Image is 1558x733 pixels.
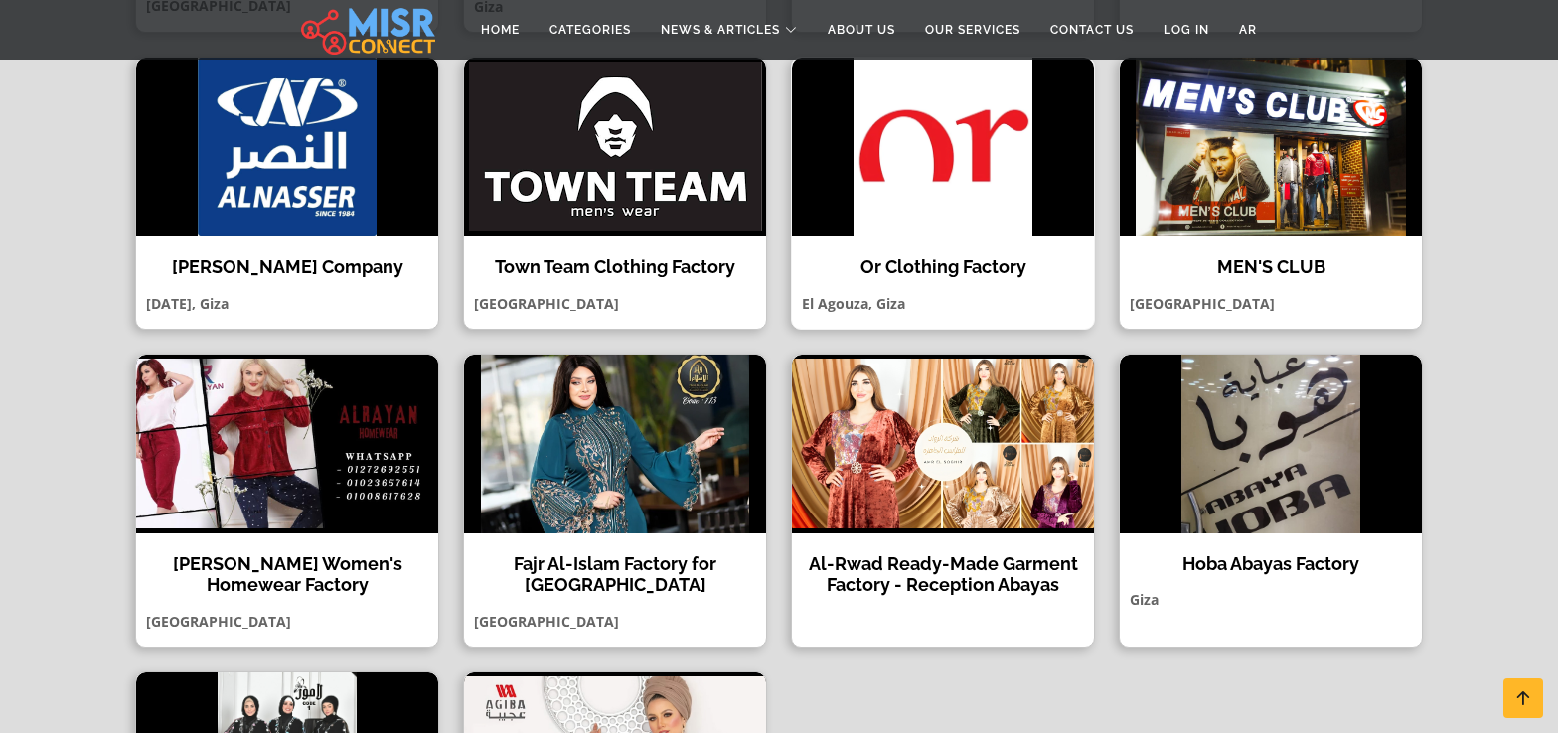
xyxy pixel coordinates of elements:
[807,553,1079,596] h4: Al-Rwad Ready-Made Garment Factory - Reception Abayas
[1120,355,1422,533] img: Hoba Abayas Factory
[535,11,646,49] a: Categories
[466,11,535,49] a: Home
[464,58,766,236] img: Town Team Clothing Factory
[813,11,910,49] a: About Us
[1120,589,1422,610] p: Giza
[464,293,766,314] p: [GEOGRAPHIC_DATA]
[1224,11,1272,49] a: AR
[779,354,1107,648] a: Al-Rwad Ready-Made Garment Factory - Reception Abayas Al-Rwad Ready-Made Garment Factory - Recept...
[1107,354,1435,648] a: Hoba Abayas Factory Hoba Abayas Factory Giza
[136,58,438,236] img: Al-Nasr Company
[451,354,779,648] a: Fajr Al-Islam Factory for Gulf Abayas Fajr Al-Islam Factory for [GEOGRAPHIC_DATA] [GEOGRAPHIC_DATA]
[136,611,438,632] p: [GEOGRAPHIC_DATA]
[123,354,451,648] a: Al Rayyan Women's Homewear Factory [PERSON_NAME] Women's Homewear Factory [GEOGRAPHIC_DATA]
[910,11,1035,49] a: Our Services
[646,11,813,49] a: News & Articles
[661,21,780,39] span: News & Articles
[792,293,1094,314] p: El Agouza, Giza
[451,57,779,330] a: Town Team Clothing Factory Town Team Clothing Factory [GEOGRAPHIC_DATA]
[464,611,766,632] p: [GEOGRAPHIC_DATA]
[479,256,751,278] h4: Town Team Clothing Factory
[1135,553,1407,575] h4: Hoba Abayas Factory
[123,57,451,330] a: Al-Nasr Company [PERSON_NAME] Company [DATE], Giza
[1120,293,1422,314] p: [GEOGRAPHIC_DATA]
[1135,256,1407,278] h4: MEN'S CLUB
[1120,58,1422,236] img: MEN'S CLUB
[1035,11,1149,49] a: Contact Us
[479,553,751,596] h4: Fajr Al-Islam Factory for [GEOGRAPHIC_DATA]
[779,57,1107,330] a: Or Clothing Factory Or Clothing Factory El Agouza, Giza
[151,256,423,278] h4: [PERSON_NAME] Company
[464,355,766,533] img: Fajr Al-Islam Factory for Gulf Abayas
[151,553,423,596] h4: [PERSON_NAME] Women's Homewear Factory
[1149,11,1224,49] a: Log in
[807,256,1079,278] h4: Or Clothing Factory
[792,58,1094,236] img: Or Clothing Factory
[301,5,434,55] img: main.misr_connect
[136,293,438,314] p: [DATE], Giza
[136,355,438,533] img: Al Rayyan Women's Homewear Factory
[792,355,1094,533] img: Al-Rwad Ready-Made Garment Factory - Reception Abayas
[1107,57,1435,330] a: MEN'S CLUB MEN'S CLUB [GEOGRAPHIC_DATA]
